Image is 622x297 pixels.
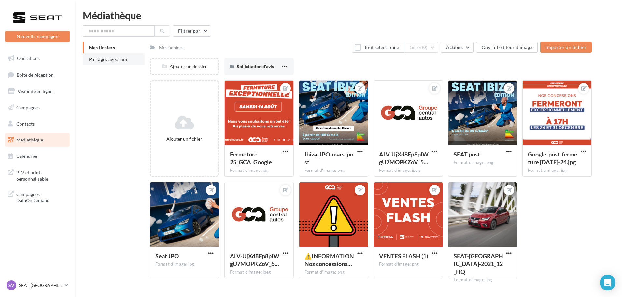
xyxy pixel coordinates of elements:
a: PLV et print personnalisable [4,166,71,185]
a: Campagnes DataOnDemand [4,187,71,206]
span: SEAT-Ibiza-2021_12_HQ [454,252,503,275]
span: Google-post-fermeture noel-24.jpg [528,151,577,166]
span: ⚠️INFORMATION Nos concessions de Vienne ne sont joignables ni par téléphone, ni par internet pour... [304,252,354,267]
div: Open Intercom Messenger [600,275,615,290]
button: Importer un fichier [540,42,592,53]
button: Nouvelle campagne [5,31,70,42]
a: Calendrier [4,149,71,163]
div: Format d'image: jpeg [230,269,288,275]
a: SV SEAT [GEOGRAPHIC_DATA] [5,279,70,291]
span: Campagnes [16,105,40,110]
a: Visibilité en ligne [4,84,71,98]
div: Format d'image: jpg [454,277,512,283]
div: Médiathèque [83,10,614,20]
div: Mes fichiers [159,44,183,51]
span: Médiathèque [16,137,43,142]
div: Ajouter un dossier [151,63,218,70]
span: ALV-UjXd8Ep8plWgU7MOPKZoV_5qYw5MUNHC-ZeEzA_VBydZd3-4QG8G [230,252,279,267]
span: Partagés avec moi [89,56,127,62]
span: Visibilité en ligne [18,88,52,94]
span: Actions [446,44,462,50]
a: Campagnes [4,101,71,114]
button: Gérer(0) [404,42,438,53]
span: ALV-UjXd8Ep8plWgU7MOPKZoV_5qYw5MUNHC-ZeEzA_VBydZd3-4QG8G [379,151,429,166]
a: Boîte de réception [4,68,71,82]
a: Opérations [4,52,71,65]
span: VENTES FLASH (1) [379,252,428,260]
span: Calendrier [16,153,38,159]
span: (0) [422,45,428,50]
span: Campagnes DataOnDemand [16,190,67,204]
button: Actions [441,42,473,53]
div: Format d'image: png [304,269,363,275]
button: Ouvrir l'éditeur d'image [476,42,538,53]
div: Format d'image: png [304,168,363,173]
div: Format d'image: jpg [528,168,586,173]
span: Ibiza_JPO-mars_post [304,151,353,166]
div: Ajouter un fichier [153,136,216,142]
span: SV [8,282,14,289]
button: Filtrer par [173,25,211,37]
p: SEAT [GEOGRAPHIC_DATA] [19,282,62,289]
div: Format d'image: png [454,160,512,166]
span: SEAT post [454,151,480,158]
span: Mes fichiers [89,45,115,50]
span: Fermeture 25_GCA_Google [230,151,272,166]
span: Boîte de réception [17,72,54,77]
span: Sollicitation d'avis [237,64,274,69]
span: Seat JPO [155,252,179,260]
a: Contacts [4,117,71,131]
span: PLV et print personnalisable [16,168,67,182]
span: Importer un fichier [545,44,587,50]
span: Contacts [16,121,35,126]
span: Opérations [17,55,40,61]
button: Tout sélectionner [352,42,404,53]
div: Format d'image: png [379,261,437,267]
div: Format d'image: jpg [155,261,214,267]
a: Médiathèque [4,133,71,147]
div: Format d'image: jpeg [379,168,437,173]
div: Format d'image: jpg [230,168,288,173]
